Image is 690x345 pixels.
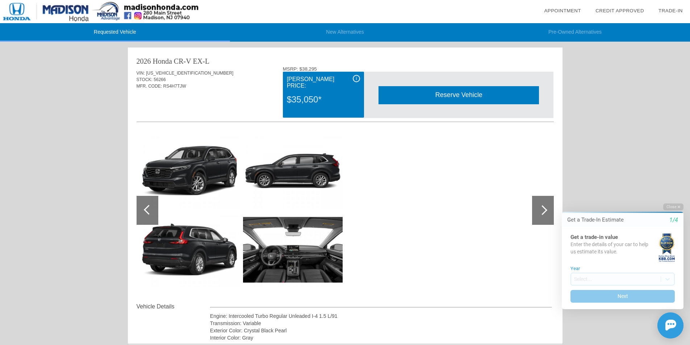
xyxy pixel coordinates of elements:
div: Transmission: Variable [210,320,552,327]
img: image.aspx [243,134,343,208]
span: STOCK: [137,77,152,82]
div: EX-L [193,56,210,66]
span: 56266 [154,77,166,82]
img: image.aspx [243,213,343,287]
div: $35,050* [287,90,360,109]
div: Quoted on [DATE] 11:22:57 PM [137,100,554,112]
li: Pre-Owned Alternatives [460,23,690,42]
div: MSRP: $38,295 [283,66,554,72]
div: [PERSON_NAME] Price: [287,75,360,90]
div: Interior Color: Gray [210,334,552,341]
a: Credit Approved [595,8,644,13]
div: Vehicle Details [137,302,210,311]
li: New Alternatives [230,23,460,42]
div: 2026 Honda CR-V [137,56,191,66]
span: MFR. CODE: [137,84,162,89]
iframe: Chat Assistance [547,197,690,345]
div: Engine: Intercooled Turbo Regular Unleaded I-4 1.5 L/91 [210,312,552,320]
div: Exterior Color: Crystal Black Pearl [210,327,552,334]
span: VIN: [137,71,145,76]
a: Trade-In [658,8,683,13]
div: Reserve Vehicle [379,86,539,104]
img: image.aspx [140,134,239,208]
span: RS4H7TJW [163,84,186,89]
span: i [356,76,357,81]
img: image.aspx [140,213,239,287]
a: Appointment [544,8,581,13]
span: [US_VEHICLE_IDENTIFICATION_NUMBER] [146,71,233,76]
